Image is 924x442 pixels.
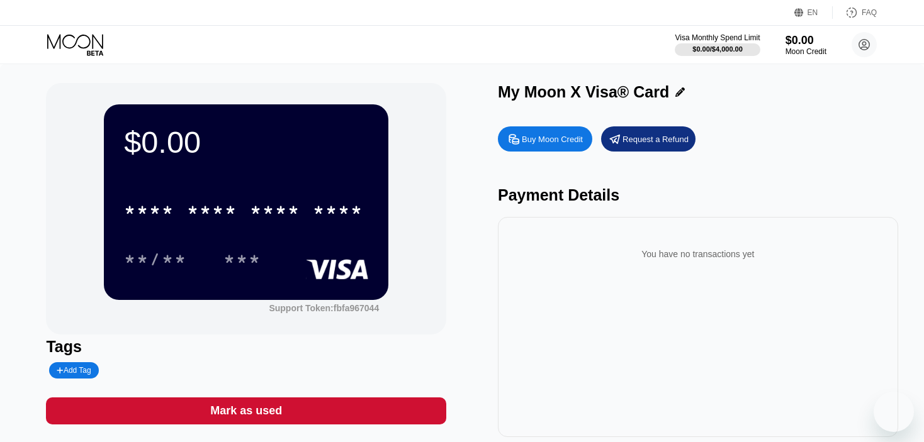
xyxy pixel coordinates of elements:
div: Visa Monthly Spend Limit [675,33,760,42]
div: Buy Moon Credit [498,126,592,152]
div: Tags [46,338,446,356]
div: $0.00 / $4,000.00 [692,45,743,53]
div: $0.00 [124,124,368,160]
div: Payment Details [498,186,898,204]
div: Support Token: fbfa967044 [269,303,379,313]
div: FAQ [833,6,877,19]
div: $0.00Moon Credit [786,34,826,56]
div: You have no transactions yet [508,236,888,272]
div: Buy Moon Credit [522,134,583,145]
div: Request a Refund [601,126,696,152]
div: $0.00 [786,34,826,47]
div: Support Token:fbfa967044 [269,303,379,313]
div: Request a Refund [623,134,689,145]
iframe: Button to launch messaging window [874,392,914,432]
div: Visa Monthly Spend Limit$0.00/$4,000.00 [675,33,760,56]
div: FAQ [862,8,877,17]
div: EN [794,6,833,19]
div: Add Tag [57,366,91,375]
div: Add Tag [49,362,98,378]
div: EN [808,8,818,17]
div: My Moon X Visa® Card [498,83,669,101]
div: Mark as used [210,404,282,418]
div: Moon Credit [786,47,826,56]
div: Mark as used [46,397,446,424]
